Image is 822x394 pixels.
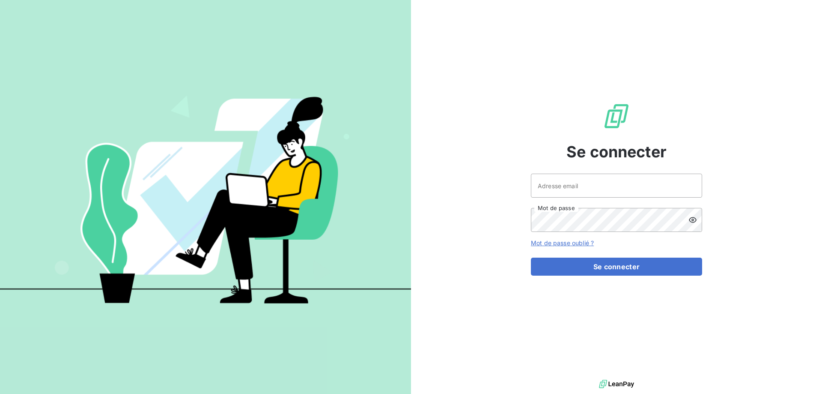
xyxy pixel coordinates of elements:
[531,174,702,198] input: placeholder
[531,239,594,247] a: Mot de passe oublié ?
[531,258,702,276] button: Se connecter
[566,140,667,163] span: Se connecter
[599,378,634,391] img: logo
[603,102,630,130] img: Logo LeanPay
